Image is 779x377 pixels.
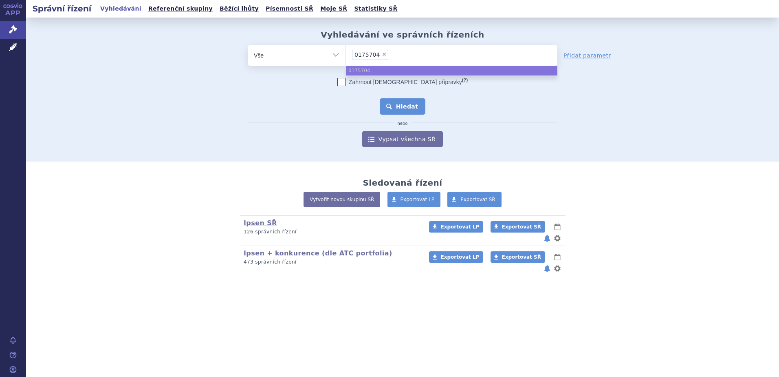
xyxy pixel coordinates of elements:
span: Exportovat LP [440,254,479,260]
button: notifikace [543,233,551,243]
p: 126 správních řízení [244,228,418,235]
a: Písemnosti SŘ [263,3,316,14]
a: Vypsat všechna SŘ [362,131,443,147]
label: Zahrnout [DEMOGRAPHIC_DATA] přípravky [337,78,468,86]
input: 0175704 [391,49,395,60]
span: Exportovat SŘ [460,197,495,202]
a: Exportovat LP [429,251,483,263]
a: Ipsen + konkurence (dle ATC portfolia) [244,249,392,257]
a: Exportovat SŘ [447,192,502,207]
button: notifikace [543,264,551,273]
a: Ipsen SŘ [244,219,277,227]
span: 0175704 [354,52,380,58]
a: Exportovat LP [387,192,441,207]
a: Moje SŘ [318,3,350,14]
span: Exportovat SŘ [502,254,541,260]
p: 473 správních řízení [244,259,418,266]
a: Statistiky SŘ [352,3,400,14]
button: nastavení [553,264,561,273]
a: Přidat parametr [563,51,611,60]
a: Vytvořit novou skupinu SŘ [304,192,380,207]
a: Vyhledávání [98,3,144,14]
h2: Sledovaná řízení [363,178,442,188]
h2: Správní řízení [26,3,98,14]
a: Běžící lhůty [217,3,261,14]
a: Referenční skupiny [146,3,215,14]
a: Exportovat SŘ [491,251,545,263]
span: Exportovat LP [440,224,479,230]
span: Exportovat LP [401,197,435,202]
button: Hledat [380,98,426,115]
a: Exportovat SŘ [491,221,545,233]
a: Exportovat LP [429,221,483,233]
span: × [382,52,387,57]
i: nebo [394,121,412,126]
abbr: (?) [462,78,468,83]
button: lhůty [553,252,561,262]
h2: Vyhledávání ve správních řízeních [321,30,484,40]
button: nastavení [553,233,561,243]
span: Exportovat SŘ [502,224,541,230]
button: lhůty [553,222,561,232]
